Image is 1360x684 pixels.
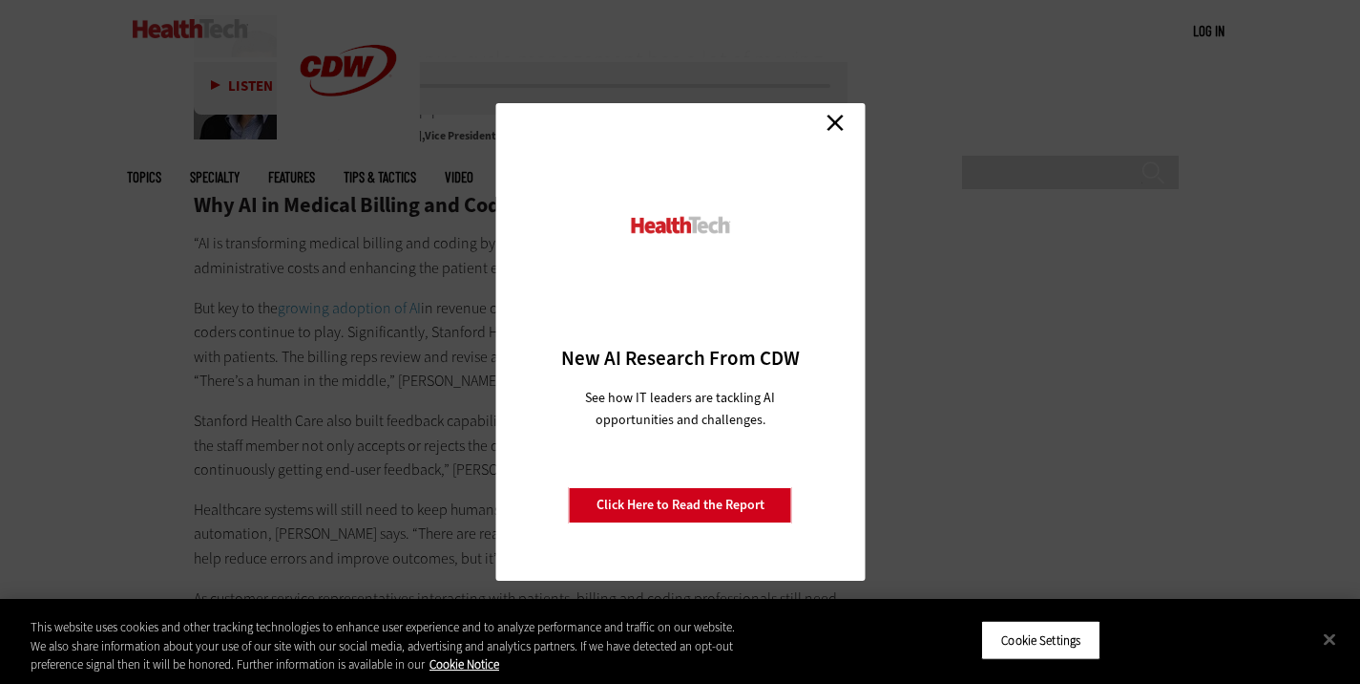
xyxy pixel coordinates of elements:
p: See how IT leaders are tackling AI opportunities and challenges. [562,387,798,431]
a: Close [821,108,849,137]
h3: New AI Research From CDW [529,345,831,372]
button: Close [1308,618,1350,660]
img: HealthTech_0.png [628,215,732,235]
button: Cookie Settings [981,620,1100,660]
a: More information about your privacy [429,656,499,673]
div: This website uses cookies and other tracking technologies to enhance user experience and to analy... [31,618,748,674]
a: Click Here to Read the Report [569,487,792,524]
